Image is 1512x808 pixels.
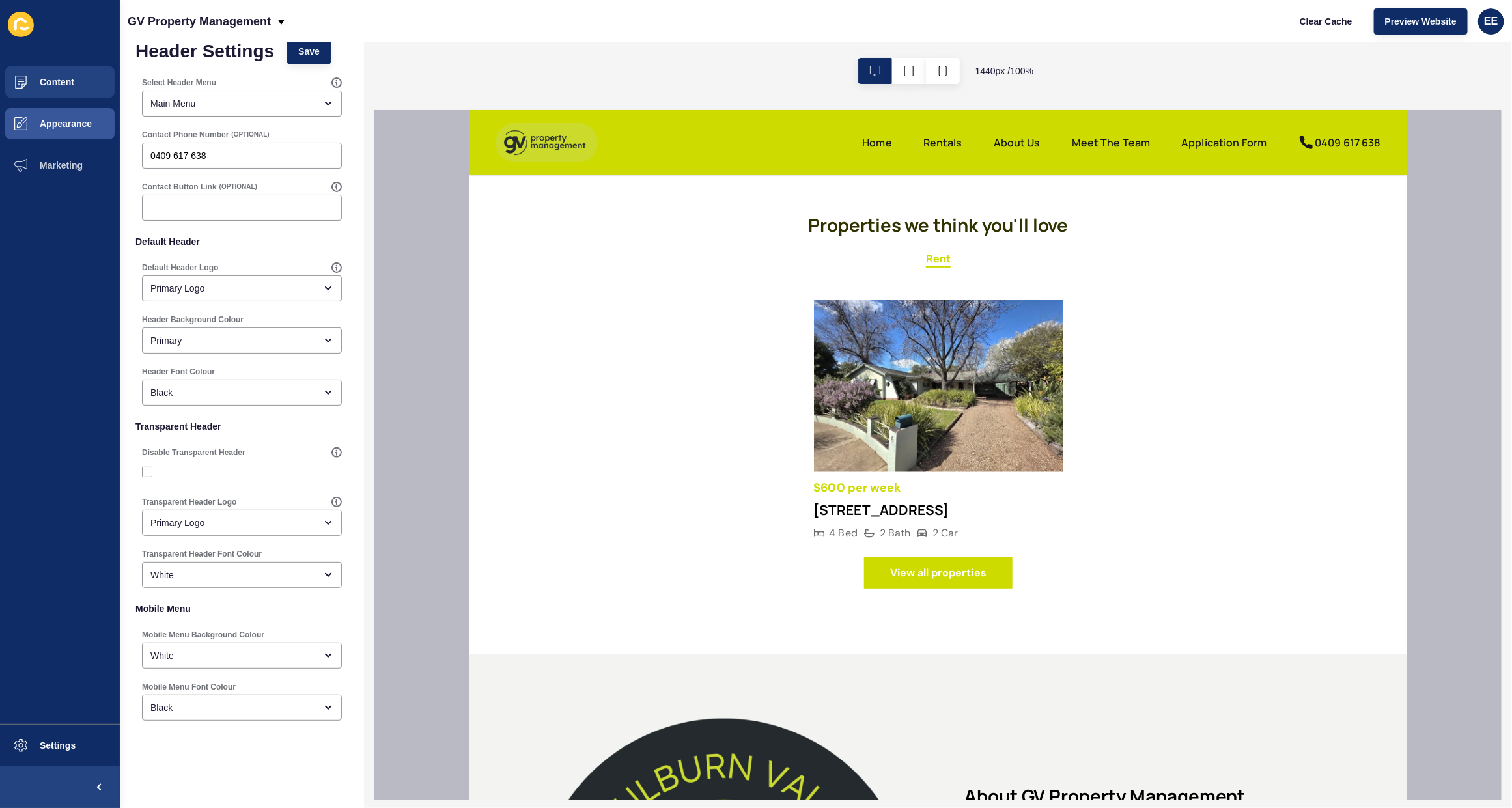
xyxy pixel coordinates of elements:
button: Save [287,38,331,64]
span: EE [1484,15,1498,28]
button: Clear Cache [1289,8,1364,35]
span: Preview Website [1385,15,1457,28]
a: Rentals [454,25,493,40]
p: 2 Car [463,415,488,432]
label: Mobile Menu Background Colour [142,630,264,640]
label: Contact Phone Number [142,130,229,140]
a: About Us [524,25,571,40]
h2: Properties we think you'll love [200,104,738,125]
p: GV Property Management [128,5,271,38]
div: open menu [142,380,342,406]
label: Default Header Logo [142,262,218,273]
label: Contact Button Link [142,182,217,192]
label: Transparent Header Logo [142,497,236,507]
a: Home [393,25,423,40]
a: [STREET_ADDRESS] [344,392,479,408]
h2: About GV Property Management [495,675,873,696]
div: open menu [142,91,342,117]
p: Transparent Header [135,412,348,441]
div: 0409 617 638 [846,25,912,40]
div: open menu [142,562,342,588]
h1: Header Settings [135,45,274,58]
p: Mobile Menu [135,594,348,623]
p: $600 per week [344,370,432,385]
div: open menu [142,510,342,536]
div: open menu [142,643,342,669]
img: Listing image [344,190,594,362]
a: 0409 617 638 [829,25,912,40]
a: Meet The Team [602,25,681,40]
button: Rent [456,141,481,158]
div: open menu [142,695,342,721]
label: Select Header Menu [142,77,216,88]
div: open menu [142,275,342,301]
label: Header Background Colour [142,314,244,325]
span: (OPTIONAL) [219,182,257,191]
p: 4 Bed [360,415,388,432]
img: GV Property Management [26,13,128,52]
label: Header Font Colour [142,367,215,377]
span: Clear Cache [1300,15,1352,28]
p: 2 Bath [410,415,441,432]
span: Save [298,45,320,58]
label: Transparent Header Font Colour [142,549,262,559]
button: Preview Website [1374,8,1468,35]
a: View all properties [395,447,543,479]
a: Application Form [712,25,798,40]
label: Mobile Menu Font Colour [142,682,236,692]
p: Default Header [135,227,348,256]
div: open menu [142,327,342,354]
label: Disable Transparent Header [142,447,245,458]
span: (OPTIONAL) [231,130,269,139]
span: 1440 px / 100 % [975,64,1034,77]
